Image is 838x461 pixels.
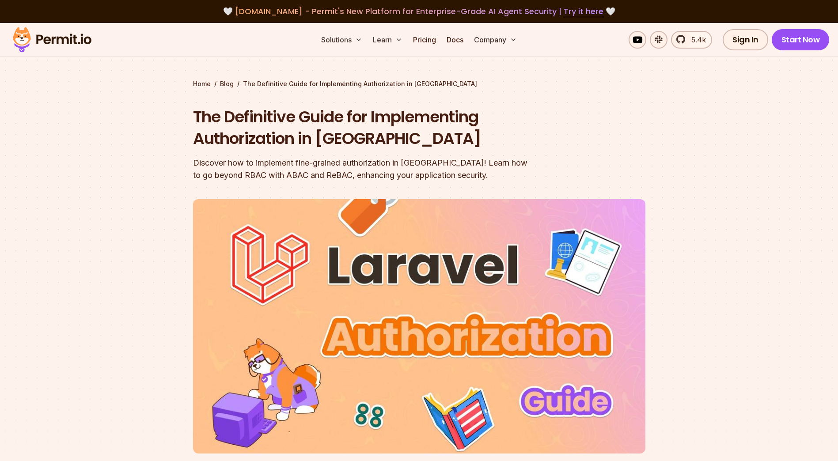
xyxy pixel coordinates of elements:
a: Docs [443,31,467,49]
h1: The Definitive Guide for Implementing Authorization in [GEOGRAPHIC_DATA] [193,106,532,150]
div: Discover how to implement fine-grained authorization in [GEOGRAPHIC_DATA]! Learn how to go beyond... [193,157,532,181]
span: [DOMAIN_NAME] - Permit's New Platform for Enterprise-Grade AI Agent Security | [235,6,603,17]
a: Home [193,79,211,88]
a: Blog [220,79,234,88]
img: Permit logo [9,25,95,55]
div: 🤍 🤍 [21,5,817,18]
img: The Definitive Guide for Implementing Authorization in Laravel [193,199,645,453]
a: Start Now [772,29,830,50]
a: 5.4k [671,31,712,49]
a: Pricing [410,31,440,49]
span: 5.4k [686,34,706,45]
button: Company [470,31,520,49]
a: Try it here [564,6,603,17]
button: Learn [369,31,406,49]
div: / / [193,79,645,88]
button: Solutions [318,31,366,49]
a: Sign In [723,29,768,50]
